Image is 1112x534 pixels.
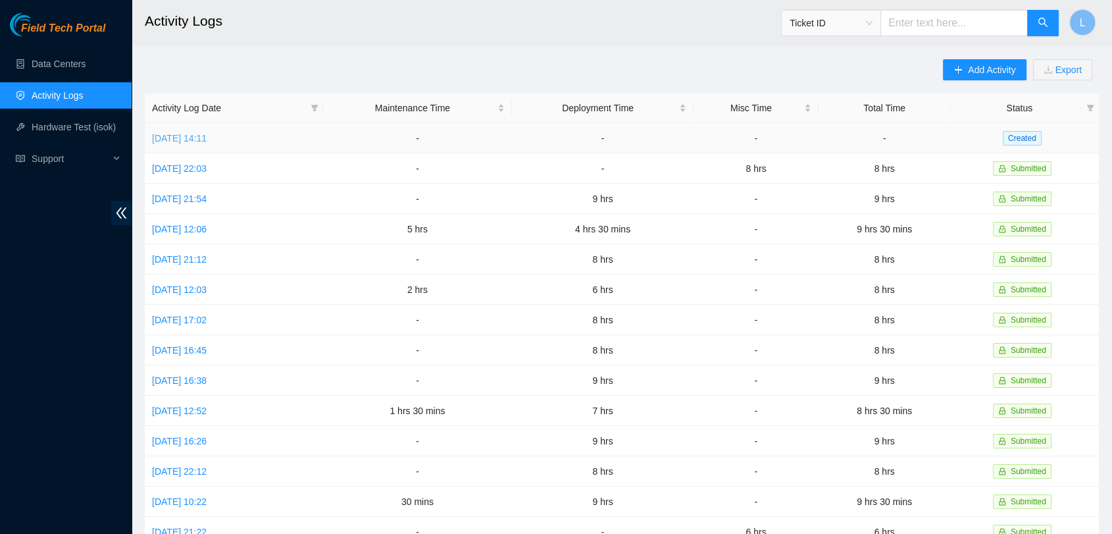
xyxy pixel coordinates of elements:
span: L [1080,14,1086,31]
a: [DATE] 17:02 [152,315,207,325]
td: - [694,335,818,365]
span: filter [311,104,318,112]
a: Data Centers [32,59,86,69]
span: Submitted [1011,376,1046,385]
td: - [323,335,512,365]
td: 7 hrs [512,396,694,426]
td: - [323,153,512,184]
td: - [694,214,818,244]
span: read [16,154,25,163]
td: - [323,305,512,335]
td: 8 hrs [512,244,694,275]
span: double-left [111,201,132,225]
span: Submitted [1011,194,1046,203]
td: 8 hrs [819,153,951,184]
a: [DATE] 16:26 [152,436,207,446]
span: Ticket ID [790,13,872,33]
span: lock [998,467,1006,475]
a: Activity Logs [32,90,84,101]
td: 2 hrs [323,275,512,305]
span: search [1038,17,1048,30]
a: [DATE] 12:03 [152,284,207,295]
span: lock [998,165,1006,173]
span: lock [998,346,1006,354]
td: - [694,487,818,517]
span: Submitted [1011,497,1046,506]
a: [DATE] 16:45 [152,345,207,356]
td: 8 hrs [819,335,951,365]
td: 6 hrs [512,275,694,305]
button: downloadExport [1033,59,1092,80]
td: - [323,123,512,153]
td: 9 hrs 30 mins [819,487,951,517]
td: 9 hrs [819,184,951,214]
td: - [694,365,818,396]
a: [DATE] 12:52 [152,406,207,416]
a: [DATE] 22:12 [152,466,207,477]
span: lock [998,377,1006,385]
td: - [512,153,694,184]
span: plus [953,65,963,76]
span: filter [1086,104,1094,112]
td: 8 hrs [512,335,694,365]
span: Activity Log Date [152,101,305,115]
span: lock [998,498,1006,506]
td: 9 hrs [512,365,694,396]
td: 9 hrs 30 mins [819,214,951,244]
td: - [694,184,818,214]
span: Submitted [1011,285,1046,294]
td: 8 hrs [512,456,694,487]
td: - [694,275,818,305]
td: 4 hrs 30 mins [512,214,694,244]
button: search [1027,10,1059,36]
td: - [819,123,951,153]
span: lock [998,225,1006,233]
a: [DATE] 21:54 [152,194,207,204]
input: Enter text here... [880,10,1028,36]
span: Support [32,146,109,172]
td: 5 hrs [323,214,512,244]
span: Created [1003,131,1042,146]
button: plusAdd Activity [943,59,1026,80]
span: Submitted [1011,406,1046,415]
a: [DATE] 21:12 [152,254,207,265]
th: Total Time [819,93,951,123]
span: Add Activity [968,63,1015,77]
td: - [323,365,512,396]
span: Submitted [1011,346,1046,355]
span: Submitted [1011,164,1046,173]
span: lock [998,286,1006,294]
td: - [323,244,512,275]
td: - [694,123,818,153]
td: - [694,456,818,487]
span: lock [998,407,1006,415]
span: filter [308,98,321,118]
td: - [694,426,818,456]
button: L [1069,9,1096,36]
span: filter [1084,98,1097,118]
span: lock [998,255,1006,263]
span: lock [998,195,1006,203]
td: 9 hrs [512,184,694,214]
td: - [323,184,512,214]
span: Submitted [1011,315,1046,325]
img: Akamai Technologies [10,13,66,36]
td: 8 hrs 30 mins [819,396,951,426]
a: [DATE] 12:06 [152,224,207,234]
td: 9 hrs [512,426,694,456]
td: - [694,244,818,275]
span: Submitted [1011,255,1046,264]
a: Hardware Test (isok) [32,122,116,132]
a: [DATE] 14:11 [152,133,207,144]
td: 8 hrs [819,456,951,487]
a: Akamai TechnologiesField Tech Portal [10,24,105,41]
td: 1 hrs 30 mins [323,396,512,426]
span: Submitted [1011,437,1046,446]
td: 8 hrs [819,305,951,335]
span: lock [998,316,1006,324]
td: 8 hrs [819,244,951,275]
span: lock [998,437,1006,445]
a: [DATE] 22:03 [152,163,207,174]
a: [DATE] 10:22 [152,496,207,507]
td: 8 hrs [819,275,951,305]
